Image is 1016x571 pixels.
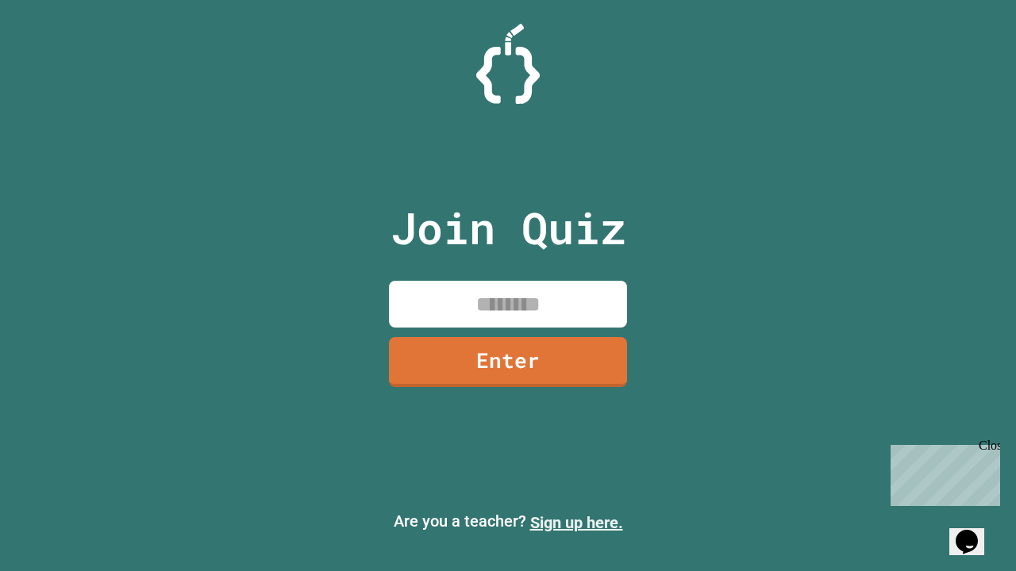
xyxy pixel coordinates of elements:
iframe: chat widget [884,439,1000,506]
a: Enter [389,337,627,387]
p: Are you a teacher? [13,509,1003,535]
iframe: chat widget [949,508,1000,555]
p: Join Quiz [391,195,626,261]
div: Chat with us now!Close [6,6,110,101]
a: Sign up here. [530,513,623,532]
img: Logo.svg [476,24,540,104]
